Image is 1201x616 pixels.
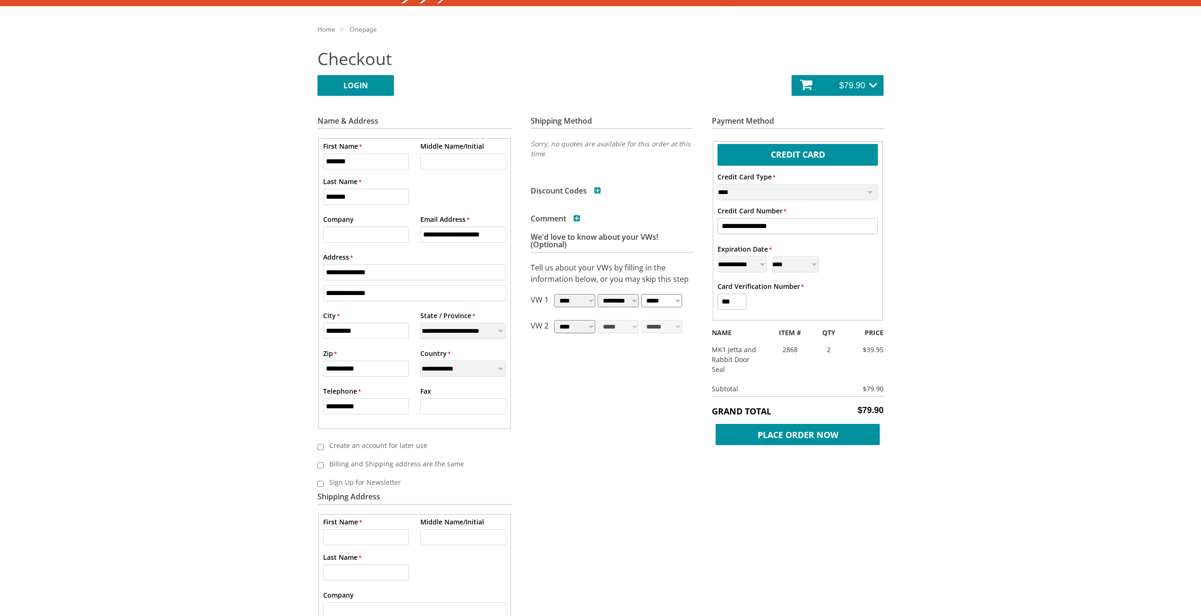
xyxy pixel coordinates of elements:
div: Subtotal [705,384,854,394]
label: Expiration Date [717,244,772,254]
h3: Name & Address [317,117,512,129]
p: VW 1 [531,294,549,311]
a: Onepage [350,25,377,33]
a: LOGIN [317,75,394,96]
p: VW 2 [531,320,549,337]
div: $79.90 [854,384,884,394]
h3: Discount Codes [531,187,601,194]
h3: We'd love to know about your VWs! (Optional) [531,233,693,253]
div: 2868 [767,345,813,354]
label: First Name [323,141,362,151]
label: Credit Card Number [717,206,786,216]
label: Email Address [420,214,469,224]
div: $39.95 [844,345,891,354]
label: Address [323,252,353,262]
label: City [323,311,340,321]
label: Company [323,214,354,224]
label: Card Verification Number [717,281,804,291]
label: Credit Card [717,144,878,163]
label: Credit Card Type [717,172,776,182]
label: Sign Up for Newsletter [324,474,499,490]
label: Last Name [323,552,361,562]
div: QTY [813,328,844,338]
label: State / Province [420,311,475,321]
label: Middle Name/Initial [420,141,484,151]
span: $79.90 [839,81,865,90]
p: Sorry, no quotes are available for this order at this time. [531,139,693,159]
span: $79.90 [858,405,884,415]
div: MK1 Jetta and Rabbit Door Seal [705,345,767,374]
h2: Checkout [317,47,884,70]
label: Billing and Shipping address are the same [324,456,499,472]
button: Place Order Now [712,422,884,443]
span: Place Order Now [716,424,880,445]
label: Zip [323,348,337,358]
label: First Name [323,517,362,527]
div: PRICE [844,328,891,338]
label: Last Name [323,177,361,186]
p: Tell us about your VWs by filling in the information below, or you may skip this step [531,262,693,285]
a: Home [317,25,335,33]
label: Company [323,590,354,600]
label: Fax [420,386,431,396]
div: 2 [813,345,844,354]
label: Create an account for later use [324,438,499,453]
h5: Grand Total [712,405,884,417]
label: Country [420,348,450,358]
h3: Comment [531,215,580,222]
div: ITEM # [767,328,813,338]
label: Telephone [323,386,361,396]
div: NAME [705,328,767,338]
label: Middle Name/Initial [420,517,484,527]
h3: Shipping Method [531,117,693,129]
h3: Payment Method [712,117,884,129]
